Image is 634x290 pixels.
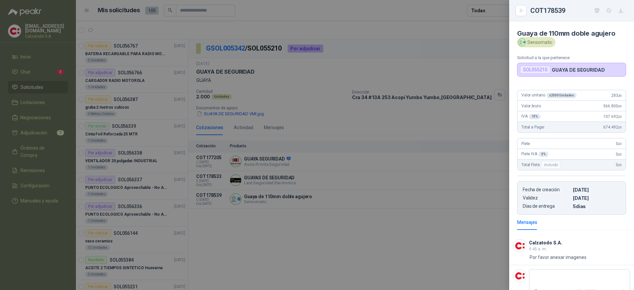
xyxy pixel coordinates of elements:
span: 0 [616,163,622,167]
div: 19 % [529,114,541,119]
span: 674.492 [603,125,622,129]
p: Validez [523,195,570,201]
div: COT178539 [530,5,626,16]
span: Flete IVA [521,152,548,157]
div: Sensomatic [517,37,555,47]
span: ,00 [618,163,622,167]
span: ,00 [618,153,622,156]
button: Close [517,7,525,15]
div: Mensajes [517,219,537,226]
span: ,00 [618,115,622,119]
div: SOL055210 [520,66,550,74]
img: Company Logo [513,270,526,282]
span: IVA [521,114,541,119]
p: Fecha de creación [523,187,570,193]
img: Company Logo [518,39,526,46]
span: Total a Pagar [521,125,545,129]
span: 9:45 a. m. [529,247,547,251]
span: Valor bruto [521,104,541,108]
p: GUAYA DE SEGURIDAD [552,67,605,73]
span: ,00 [618,104,622,108]
span: 0 [616,152,622,157]
span: ,40 [618,94,622,97]
h4: Guaya de 110mm doble agujero [517,29,626,37]
p: [DATE] [573,195,620,201]
span: Valor unitario [521,93,577,98]
span: 566.800 [603,104,622,108]
p: Días de entrega [523,203,570,209]
img: Company Logo [513,239,526,252]
span: Flete [521,141,530,146]
p: Solicitud a la que pertenece [517,55,626,60]
div: 0 % [539,152,548,157]
span: 0 [616,141,622,146]
p: 5 dias [573,203,620,209]
span: ,00 [618,142,622,146]
span: Total Flete [521,161,562,169]
span: 107.692 [603,114,622,119]
h3: Calzatodo S.A. [529,241,562,245]
div: x 2000 Unidades [546,93,577,98]
span: 283 [611,93,622,98]
span: ,00 [618,126,622,129]
p: [DATE] [573,187,620,193]
p: Por favor anexar imagenes [530,254,586,261]
div: Incluido [541,161,561,169]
